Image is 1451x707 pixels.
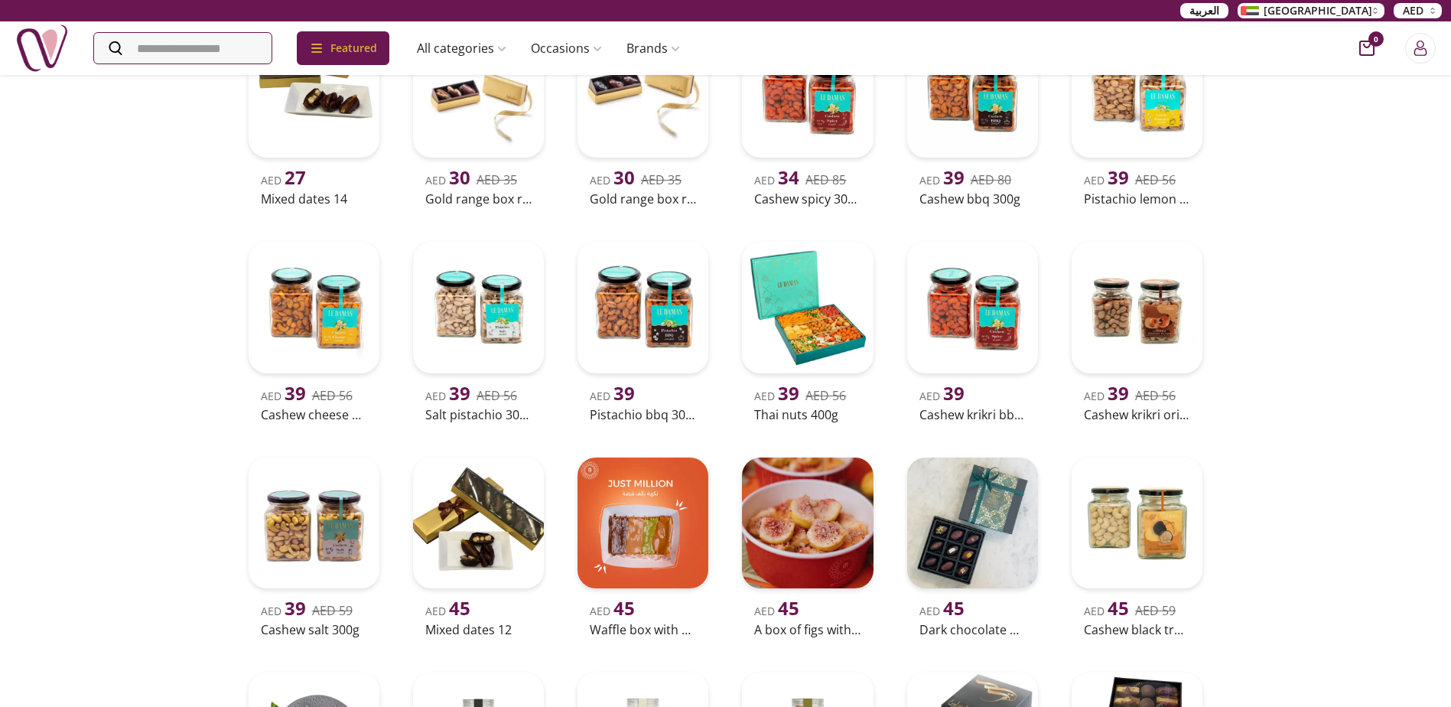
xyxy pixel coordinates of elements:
a: uae-gifts-A box of figs with fresh walnutsAED 45A box of figs with fresh walnuts [736,451,879,642]
span: AED [1403,3,1423,18]
h2: Dark chocolate dates classic box of 9 [919,621,1026,639]
input: Search [94,33,272,64]
del: AED 56 [1135,171,1176,188]
img: uae-gifts-Mixed dates 12 [413,458,544,588]
span: [GEOGRAPHIC_DATA] [1264,3,1372,18]
span: 39 [1108,165,1129,190]
h2: Mixed dates 12 [425,621,532,639]
span: AED [425,389,470,403]
span: 39 [778,380,799,406]
h2: Cashew krikri bbq 300g [919,406,1026,424]
h2: Cashew salt 300g [261,621,367,639]
a: uae-gifts-Cashew KriKri Original 300gAED 39AED 56Cashew krikri original 300g [1065,236,1209,426]
span: 39 [1108,380,1129,406]
a: uae-gifts-Cashew Cheese 300GAED 39AED 56Cashew cheese 300g [242,236,386,426]
a: uae-gifts-Cashew KriKri BBQ 300gAED 39Cashew krikri bbq 300g [901,236,1044,426]
span: 0 [1368,31,1384,47]
span: 39 [285,380,306,406]
button: Login [1405,33,1436,64]
span: AED [590,389,635,403]
img: Nigwa-uae-gifts [15,21,69,75]
span: AED [425,173,470,187]
img: uae-gifts-Gold Range Box RectanglesPlain Dates [577,27,708,158]
h2: Mixed dates 14 [261,190,367,208]
h2: Salt pistachio 300 g [425,406,532,424]
span: AED [590,604,635,618]
h2: Thai nuts 400g [754,406,861,424]
img: uae-gifts-Cashew Cheese 300G [249,242,379,373]
span: 39 [613,380,635,406]
span: AED [754,389,799,403]
del: AED 35 [641,171,682,188]
span: AED [919,604,965,618]
span: AED [1084,389,1129,403]
a: uae-gifts-Mixed dates 12AED 45Mixed dates 12 [407,451,550,642]
a: uae-gifts-Cashew Black Truffles 300gAED 45AED 59Cashew black truffles 300g [1065,451,1209,642]
span: 30 [613,165,635,190]
span: AED [1084,604,1129,618]
span: AED [754,604,799,618]
a: uae-gifts-Pistachio Lemon 300 GAED 39AED 56Pistachio lemon 300 g [1065,21,1209,211]
span: 45 [449,595,470,621]
img: uae-gifts-Gold Range Box Rectangle Stuffed Dates [413,27,544,158]
span: AED [754,173,799,187]
h2: Cashew spicy 300g [754,190,861,208]
img: uae-gifts-A box of figs with fresh walnuts [742,458,873,588]
span: 45 [613,595,635,621]
a: uae-gifts-Salt Pistachio 300 GAED 39AED 56Salt pistachio 300 g [407,236,550,426]
span: 39 [285,595,306,621]
span: AED [261,604,306,618]
del: AED 56 [312,387,353,404]
del: AED 85 [805,171,846,188]
span: العربية [1189,3,1219,18]
span: 45 [1108,595,1129,621]
a: Brands [614,33,692,64]
del: AED 80 [971,171,1011,188]
del: AED 56 [805,387,846,404]
img: uae-gifts-Pistachio BBQ 300 G [577,242,708,373]
a: uae-gifts-Gold Range Box RectanglesPlain DatesAED 30AED 35Gold range box rectanglesplain dates [571,21,714,211]
a: uae-gifts-Cashew Salt 300GAED 39AED 59Cashew salt 300g [242,451,386,642]
del: AED 59 [312,602,353,619]
img: uae-gifts-Cashew KriKri Original 300g [1072,242,1202,373]
h2: Cashew bbq 300g [919,190,1026,208]
span: AED [261,173,306,187]
a: Occasions [519,33,614,64]
h2: Cashew krikri original 300g [1084,406,1190,424]
span: 30 [449,165,470,190]
img: uae-gifts-Dark Chocolate Dates Classic Box of 9 [907,458,1038,588]
img: Arabic_dztd3n.png [1241,6,1259,15]
a: uae-gifts-Waffle box with different foodsAED 45Waffle box with different foods [571,451,714,642]
img: uae-gifts-Mixed dates 14 [249,27,379,158]
span: AED [261,389,306,403]
h2: Cashew black truffles 300g [1084,621,1190,639]
h2: Pistachio lemon 300 g [1084,190,1190,208]
h2: Gold range box rectanglesplain dates [590,190,696,208]
span: 45 [943,595,965,621]
span: 39 [943,165,965,190]
button: [GEOGRAPHIC_DATA] [1238,3,1384,18]
button: cart-button [1359,41,1375,56]
img: uae-gifts-Cashew KriKri BBQ 300g [907,242,1038,373]
img: uae-gifts-Cashew Black Truffles 300g [1072,458,1202,588]
a: uae-gifts-Cashew BBQ 300GAED 39AED 80Cashew bbq 300g [901,21,1044,211]
span: AED [919,389,965,403]
h2: Cashew cheese 300g [261,406,367,424]
del: AED 56 [477,387,517,404]
h2: A box of figs with fresh walnuts [754,621,861,639]
span: 39 [449,380,470,406]
a: uae-gifts-Pistachio BBQ 300 GAED 39Pistachio bbq 300 g [571,236,714,426]
del: AED 35 [477,171,517,188]
del: AED 56 [1135,387,1176,404]
img: uae-gifts-Cashew Salt 300G [249,458,379,588]
a: uae-gifts-Dark Chocolate Dates Classic Box of 9AED 45Dark chocolate dates classic box of 9 [901,451,1044,642]
span: 34 [778,165,799,190]
span: 45 [778,595,799,621]
span: AED [1084,173,1129,187]
div: Featured [297,31,389,65]
span: AED [425,604,470,618]
a: uae-gifts-Cashew Spicy 300GAED 34AED 85Cashew spicy 300g [736,21,879,211]
img: uae-gifts-Thai Nuts 400G [742,242,873,373]
img: uae-gifts-Salt Pistachio 300 G [413,242,544,373]
h2: Pistachio bbq 300 g [590,406,696,424]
